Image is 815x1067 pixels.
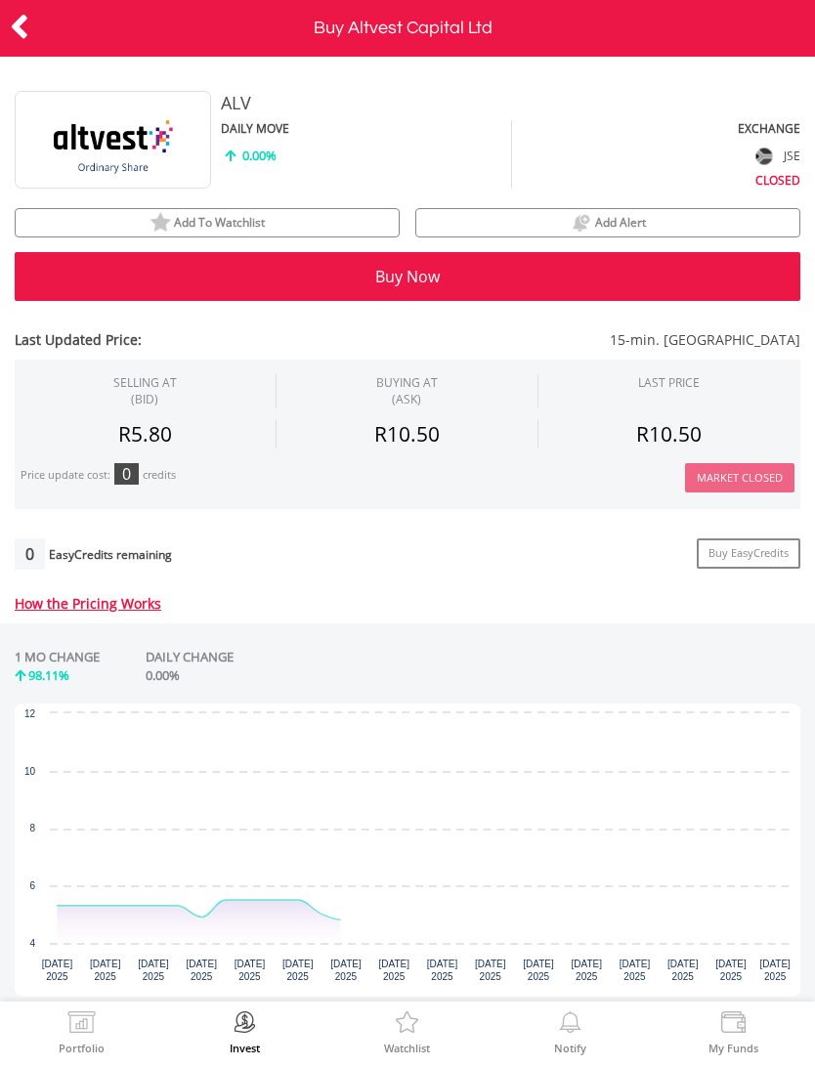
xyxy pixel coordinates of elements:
a: Buy EasyCredits [697,538,800,569]
span: R5.80 [118,420,172,448]
div: 0 [114,463,139,485]
text: [DATE] 2025 [186,959,217,982]
div: EXCHANGE [512,120,801,137]
img: Watchlist [392,1011,422,1039]
div: CLOSED [512,169,801,189]
svg: Interactive chart [15,704,800,997]
span: 0.00% [242,147,277,164]
text: [DATE] 2025 [138,959,169,982]
span: JSE [784,148,800,164]
text: [DATE] 2025 [282,959,314,982]
text: 4 [29,938,35,949]
a: Notify [554,1011,586,1053]
text: [DATE] 2025 [667,959,699,982]
span: Last Updated Price: [15,330,342,350]
text: 6 [29,880,35,891]
label: Watchlist [384,1043,430,1053]
text: [DATE] 2025 [759,959,791,982]
a: Portfolio [59,1011,105,1053]
text: [DATE] 2025 [715,959,747,982]
div: DAILY MOVE [221,120,511,137]
a: My Funds [708,1011,758,1053]
img: Invest Now [230,1011,260,1039]
text: 8 [29,823,35,833]
div: Chart. Highcharts interactive chart. [15,704,800,997]
span: R10.50 [374,420,440,448]
text: [DATE] 2025 [42,959,73,982]
label: Notify [554,1043,586,1053]
img: View Notifications [555,1011,585,1039]
span: 98.11% [28,666,69,684]
div: DAILY CHANGE [146,648,310,666]
span: 15-min. [GEOGRAPHIC_DATA] [342,330,800,350]
text: [DATE] 2025 [90,959,121,982]
text: 12 [24,708,36,719]
text: 10 [24,766,36,777]
text: [DATE] 2025 [475,959,506,982]
div: 1 MO CHANGE [15,648,100,666]
img: EQU.ZA.ALV.png [40,91,187,189]
button: watchlist Add To Watchlist [15,208,400,237]
text: [DATE] 2025 [523,959,554,982]
div: ALV [221,91,656,116]
text: [DATE] 2025 [235,959,266,982]
label: My Funds [708,1043,758,1053]
div: Price update cost: [21,468,110,483]
text: [DATE] 2025 [427,959,458,982]
label: Portfolio [59,1043,105,1053]
img: price alerts bell [571,212,592,234]
span: (BID) [113,391,177,407]
img: watchlist [150,212,171,234]
div: LAST PRICE [638,374,700,391]
text: [DATE] 2025 [571,959,602,982]
text: [DATE] 2025 [620,959,651,982]
div: credits [143,468,176,483]
text: [DATE] 2025 [378,959,409,982]
a: Invest [230,1011,260,1053]
button: Buy Now [15,252,800,301]
div: 0 [15,538,45,570]
img: View Funds [718,1011,749,1039]
span: 0.00% [146,666,180,684]
label: Invest [230,1043,260,1053]
img: View Portfolio [66,1011,97,1039]
div: SELLING AT [113,374,177,407]
span: BUYING AT [376,374,438,407]
span: (ASK) [376,391,438,407]
button: price alerts bell Add Alert [415,208,800,237]
div: EasyCredits remaining [49,548,172,565]
a: Watchlist [384,1011,430,1053]
a: How the Pricing Works [15,594,161,613]
span: Add To Watchlist [174,214,265,231]
text: [DATE] 2025 [330,959,362,982]
span: R10.50 [636,420,702,448]
button: Market Closed [685,463,794,493]
img: flag [756,148,773,164]
span: Add Alert [595,214,646,231]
